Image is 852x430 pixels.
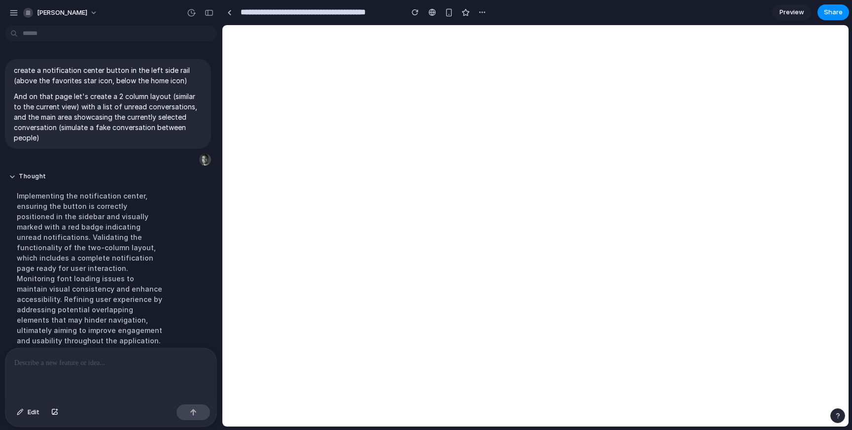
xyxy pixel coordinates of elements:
button: Share [817,4,849,20]
a: Preview [772,4,812,20]
div: Implementing the notification center, ensuring the button is correctly positioned in the sidebar ... [9,185,174,352]
span: Share [824,7,843,17]
p: create a notification center button in the left side rail (above the favorites star icon, below t... [14,65,202,86]
p: And on that page let's create a 2 column layout (similar to the current view) with a list of unre... [14,91,202,143]
span: Edit [28,407,39,417]
button: [PERSON_NAME] [19,5,103,21]
span: [PERSON_NAME] [37,8,87,18]
span: Preview [780,7,804,17]
button: Edit [12,404,44,420]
